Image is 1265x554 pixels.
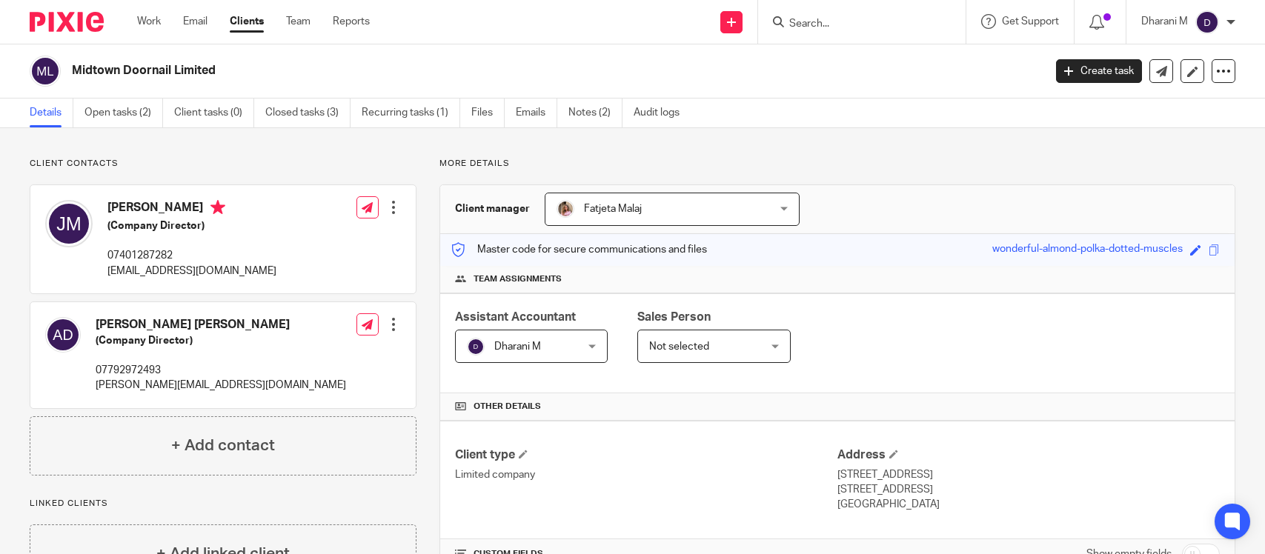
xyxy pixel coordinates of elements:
[837,447,1220,463] h4: Address
[474,273,562,285] span: Team assignments
[107,218,276,233] h5: (Company Director)
[30,56,61,87] img: svg%3E
[96,363,346,378] p: 07792972493
[183,14,207,29] a: Email
[107,248,276,263] p: 07401287282
[557,200,574,218] img: MicrosoftTeams-image%20(5).png
[634,99,691,127] a: Audit logs
[455,311,576,323] span: Assistant Accountant
[837,482,1220,497] p: [STREET_ADDRESS]
[516,99,557,127] a: Emails
[30,99,73,127] a: Details
[30,158,416,170] p: Client contacts
[333,14,370,29] a: Reports
[474,401,541,413] span: Other details
[837,467,1220,482] p: [STREET_ADDRESS]
[992,241,1183,258] div: wonderful-almond-polka-dotted-muscles
[568,99,622,127] a: Notes (2)
[362,99,460,127] a: Recurring tasks (1)
[30,498,416,510] p: Linked clients
[649,341,709,352] span: Not selected
[637,311,711,323] span: Sales Person
[467,338,485,356] img: svg%3E
[286,14,311,29] a: Team
[230,14,264,29] a: Clients
[210,200,225,215] i: Primary
[72,63,841,79] h2: Midtown Doornail Limited
[174,99,254,127] a: Client tasks (0)
[107,264,276,278] p: [EMAIL_ADDRESS][DOMAIN_NAME]
[1141,14,1188,29] p: Dharani M
[265,99,351,127] a: Closed tasks (3)
[455,467,837,482] p: Limited company
[1195,10,1219,34] img: svg%3E
[45,317,81,353] img: svg%3E
[137,14,161,29] a: Work
[837,497,1220,512] p: [GEOGRAPHIC_DATA]
[30,12,104,32] img: Pixie
[1056,59,1142,83] a: Create task
[494,341,541,352] span: Dharani M
[471,99,505,127] a: Files
[107,200,276,218] h4: [PERSON_NAME]
[451,242,707,257] p: Master code for secure communications and files
[96,378,346,393] p: [PERSON_NAME][EMAIL_ADDRESS][DOMAIN_NAME]
[171,434,275,457] h4: + Add contact
[45,200,93,247] img: svg%3E
[96,333,346,348] h5: (Company Director)
[439,158,1235,170] p: More details
[455,201,530,216] h3: Client manager
[96,317,346,333] h4: [PERSON_NAME] [PERSON_NAME]
[788,18,921,31] input: Search
[84,99,163,127] a: Open tasks (2)
[584,204,642,214] span: Fatjeta Malaj
[1002,16,1059,27] span: Get Support
[455,447,837,463] h4: Client type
